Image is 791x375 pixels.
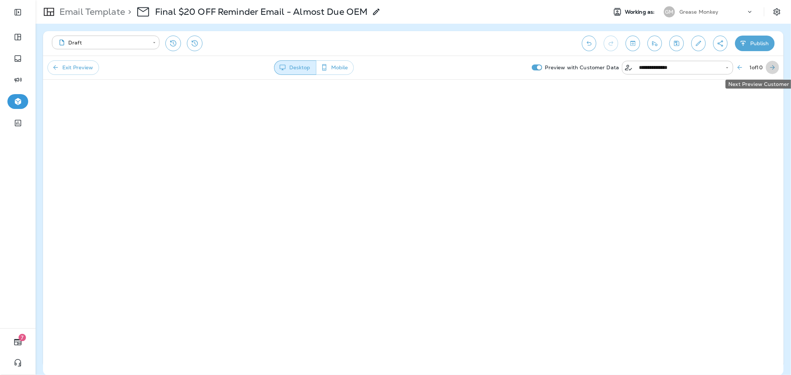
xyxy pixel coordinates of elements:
[57,39,148,46] div: Draft
[691,36,706,51] button: Edit details
[664,6,675,17] div: GM
[735,36,775,51] button: Publish
[7,335,28,349] button: 7
[187,36,202,51] button: View Changelog
[542,62,622,73] p: Preview with Customer Data
[56,6,125,17] p: Email Template
[625,9,656,15] span: Working as:
[316,60,354,75] button: Mobile
[669,36,684,51] button: Save
[713,36,728,51] button: Create a Shareable Preview Link
[626,36,640,51] button: Toggle preview
[647,36,662,51] button: Send test email
[165,36,181,51] button: Restore from previous version
[766,61,779,74] button: Next Preview Customer
[19,334,26,341] span: 7
[7,5,28,20] button: Expand Sidebar
[733,61,746,74] button: Previous Preview Customer
[274,60,316,75] button: Desktop
[749,64,763,71] span: 1 of 10
[155,6,368,17] p: Final $20 OFF Reminder Email - Almost Due OEM
[679,9,719,15] p: Grease Monkey
[770,5,784,19] button: Settings
[125,6,131,17] p: >
[47,60,99,75] button: Exit Preview
[724,64,731,71] button: Open
[582,36,596,51] button: Undo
